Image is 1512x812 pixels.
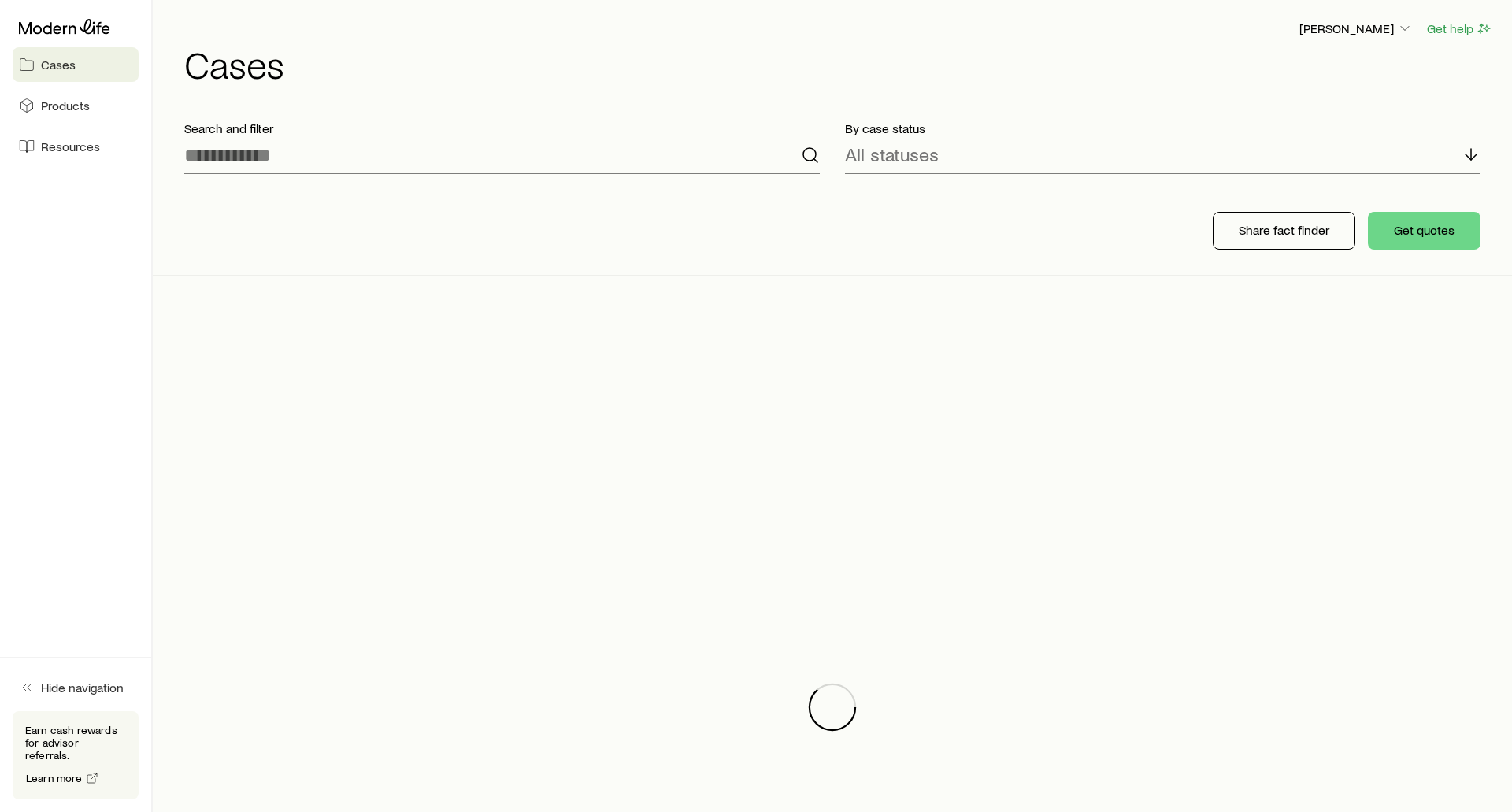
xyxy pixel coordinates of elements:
button: Get quotes [1368,212,1480,250]
p: All statuses [845,143,939,165]
span: Resources [41,139,100,154]
p: By case status [845,121,1480,136]
a: Cases [13,47,139,82]
button: Share fact finder [1213,212,1355,250]
a: Resources [13,129,139,164]
span: Products [41,98,90,113]
button: Get help [1426,20,1493,38]
span: Learn more [26,773,83,784]
div: Earn cash rewards for advisor referrals.Learn more [13,711,139,799]
h1: Cases [184,45,1493,83]
p: Earn cash rewards for advisor referrals. [25,724,126,762]
button: [PERSON_NAME] [1299,20,1414,39]
p: Search and filter [184,121,820,136]
p: [PERSON_NAME] [1299,20,1413,36]
span: Hide navigation [41,680,124,695]
p: Share fact finder [1239,222,1329,238]
a: Products [13,88,139,123]
span: Cases [41,57,76,72]
button: Hide navigation [13,670,139,705]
